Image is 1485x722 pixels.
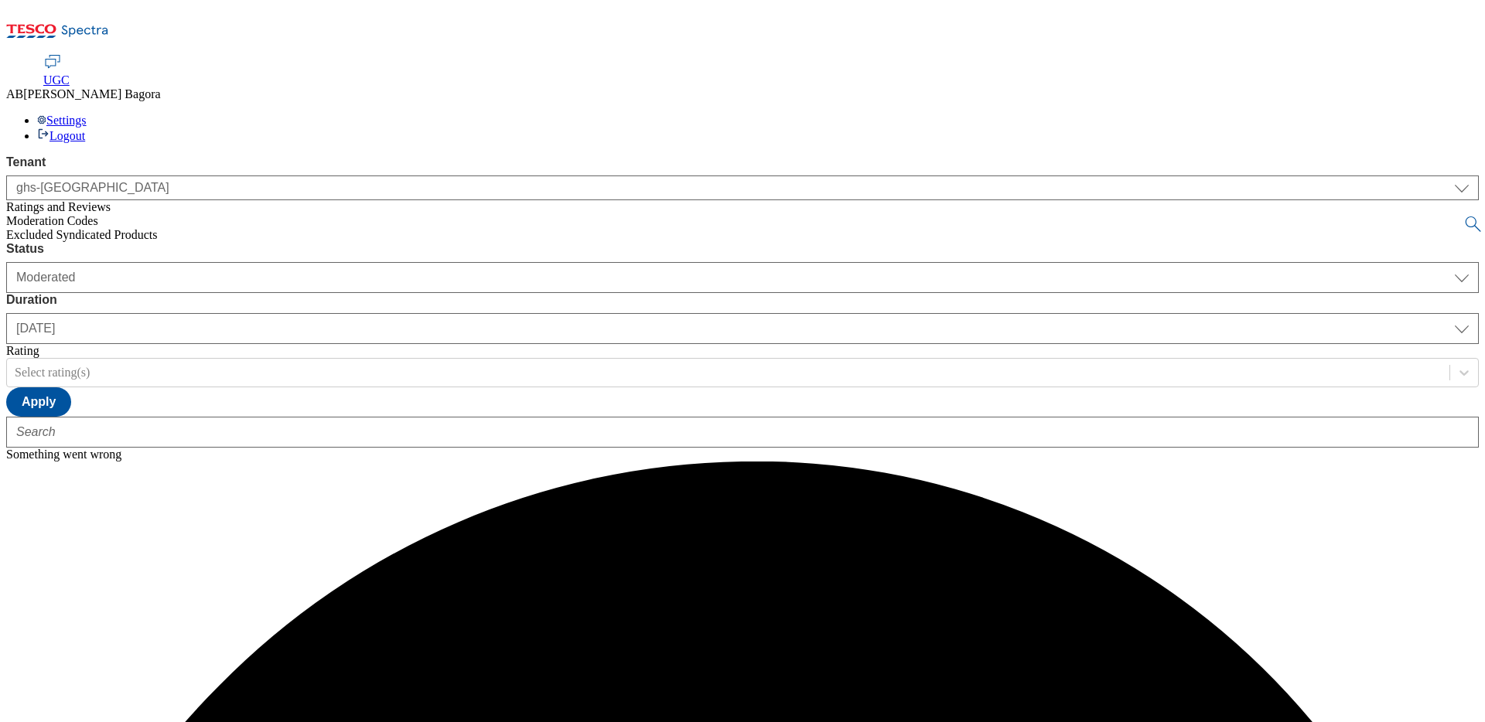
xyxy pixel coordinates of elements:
[6,228,158,241] span: Excluded Syndicated Products
[6,417,1479,448] input: Search
[37,129,85,142] a: Logout
[6,242,1479,256] label: Status
[6,155,1479,169] label: Tenant
[6,87,23,100] span: AB
[43,55,70,87] a: UGC
[6,214,98,227] span: Moderation Codes
[6,448,121,461] span: Something went wrong
[43,73,70,87] span: UGC
[37,114,87,127] a: Settings
[6,200,111,213] span: Ratings and Reviews
[23,87,160,100] span: [PERSON_NAME] Bagora
[6,387,71,417] button: Apply
[6,293,1479,307] label: Duration
[6,344,39,357] label: Rating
